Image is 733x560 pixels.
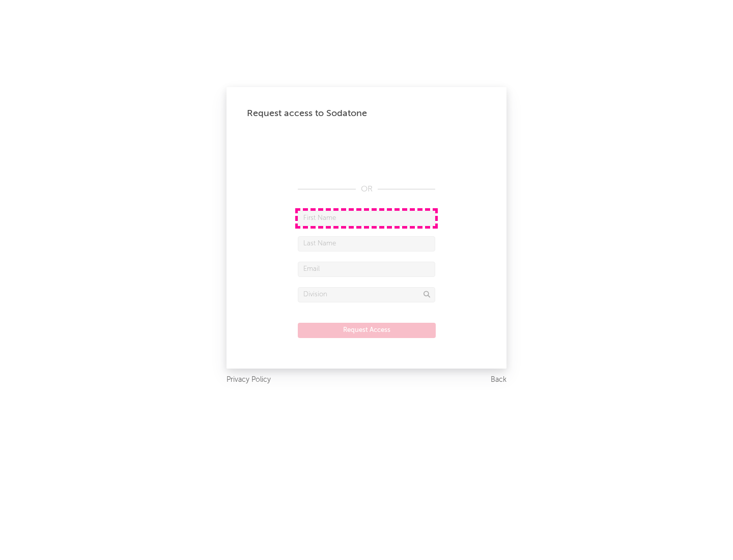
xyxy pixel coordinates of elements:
[298,323,436,338] button: Request Access
[298,262,435,277] input: Email
[247,107,486,120] div: Request access to Sodatone
[298,211,435,226] input: First Name
[227,374,271,386] a: Privacy Policy
[298,236,435,251] input: Last Name
[491,374,506,386] a: Back
[298,183,435,195] div: OR
[298,287,435,302] input: Division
